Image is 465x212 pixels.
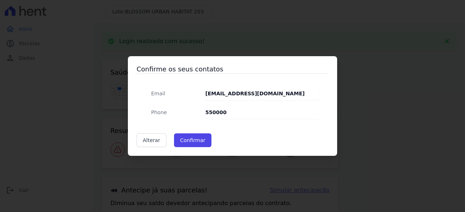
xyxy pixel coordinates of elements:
a: Alterar [137,133,166,147]
strong: 550000 [205,109,226,115]
strong: [EMAIL_ADDRESS][DOMAIN_NAME] [205,91,304,96]
span: translation missing: pt-BR.public.contracts.modal.confirmation.email [151,91,165,96]
button: Confirmar [174,133,212,147]
h3: Confirme os seus contatos [137,65,328,74]
span: translation missing: pt-BR.public.contracts.modal.confirmation.phone [151,109,167,115]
